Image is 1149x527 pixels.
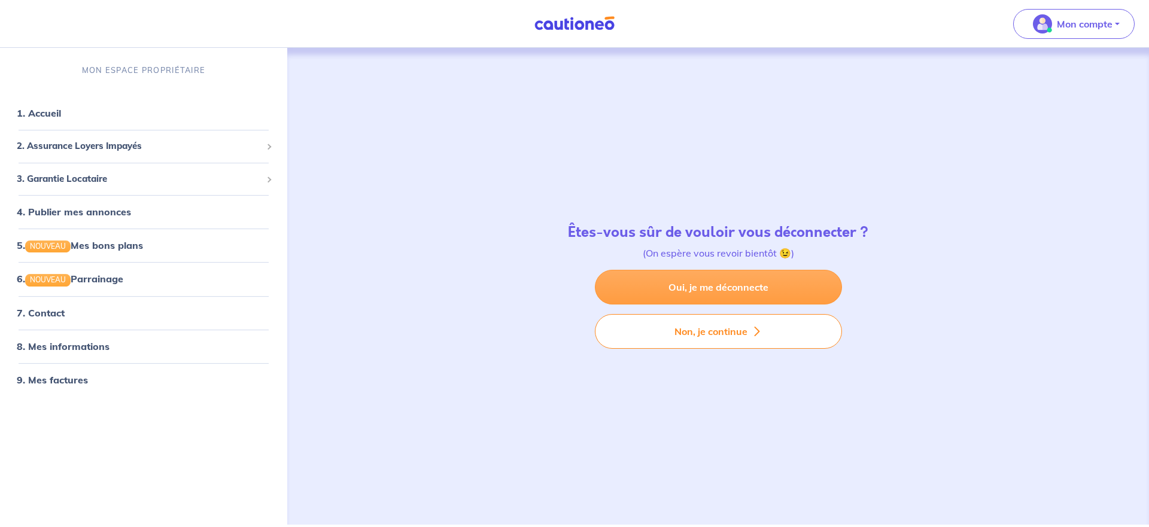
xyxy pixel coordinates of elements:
[17,374,88,386] a: 9. Mes factures
[5,301,282,325] div: 7. Contact
[5,200,282,224] div: 4. Publier mes annonces
[17,239,143,251] a: 5.NOUVEAUMes bons plans
[1013,9,1135,39] button: illu_account_valid_menu.svgMon compte
[17,307,65,319] a: 7. Contact
[5,233,282,257] div: 5.NOUVEAUMes bons plans
[17,139,262,153] span: 2. Assurance Loyers Impayés
[5,167,282,191] div: 3. Garantie Locataire
[1033,14,1052,33] img: illu_account_valid_menu.svg
[5,368,282,392] div: 9. Mes factures
[595,270,842,304] a: Oui, je me déconnecte
[17,206,131,218] a: 4. Publier mes annonces
[5,267,282,291] div: 6.NOUVEAUParrainage
[17,273,123,285] a: 6.NOUVEAUParrainage
[568,224,868,241] h4: Êtes-vous sûr de vouloir vous déconnecter ?
[568,246,868,260] p: (On espère vous revoir bientôt 😉)
[530,16,619,31] img: Cautioneo
[595,314,842,349] button: Non, je continue
[17,340,110,352] a: 8. Mes informations
[82,65,205,76] p: MON ESPACE PROPRIÉTAIRE
[5,101,282,125] div: 1. Accueil
[5,135,282,158] div: 2. Assurance Loyers Impayés
[17,172,262,186] span: 3. Garantie Locataire
[1057,17,1112,31] p: Mon compte
[17,107,61,119] a: 1. Accueil
[5,334,282,358] div: 8. Mes informations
